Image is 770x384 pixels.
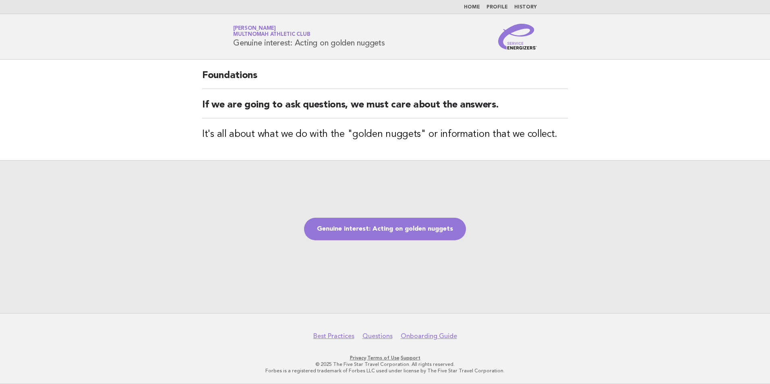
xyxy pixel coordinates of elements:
a: Support [401,355,420,361]
a: Privacy [350,355,366,361]
a: Profile [486,5,508,10]
img: Service Energizers [498,24,537,50]
p: Forbes is a registered trademark of Forbes LLC used under license by The Five Star Travel Corpora... [139,367,631,374]
h1: Genuine interest: Acting on golden nuggets [233,26,385,47]
h3: It's all about what we do with the "golden nuggets" or information that we collect. [202,128,568,141]
h2: Foundations [202,69,568,89]
span: Multnomah Athletic Club [233,32,310,37]
a: Genuine interest: Acting on golden nuggets [304,218,466,240]
a: History [514,5,537,10]
p: © 2025 The Five Star Travel Corporation. All rights reserved. [139,361,631,367]
a: Home [464,5,480,10]
a: Onboarding Guide [401,332,457,340]
h2: If we are going to ask questions, we must care about the answers. [202,99,568,118]
p: · · [139,355,631,361]
a: [PERSON_NAME]Multnomah Athletic Club [233,26,310,37]
a: Best Practices [313,332,354,340]
a: Terms of Use [367,355,399,361]
a: Questions [362,332,393,340]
